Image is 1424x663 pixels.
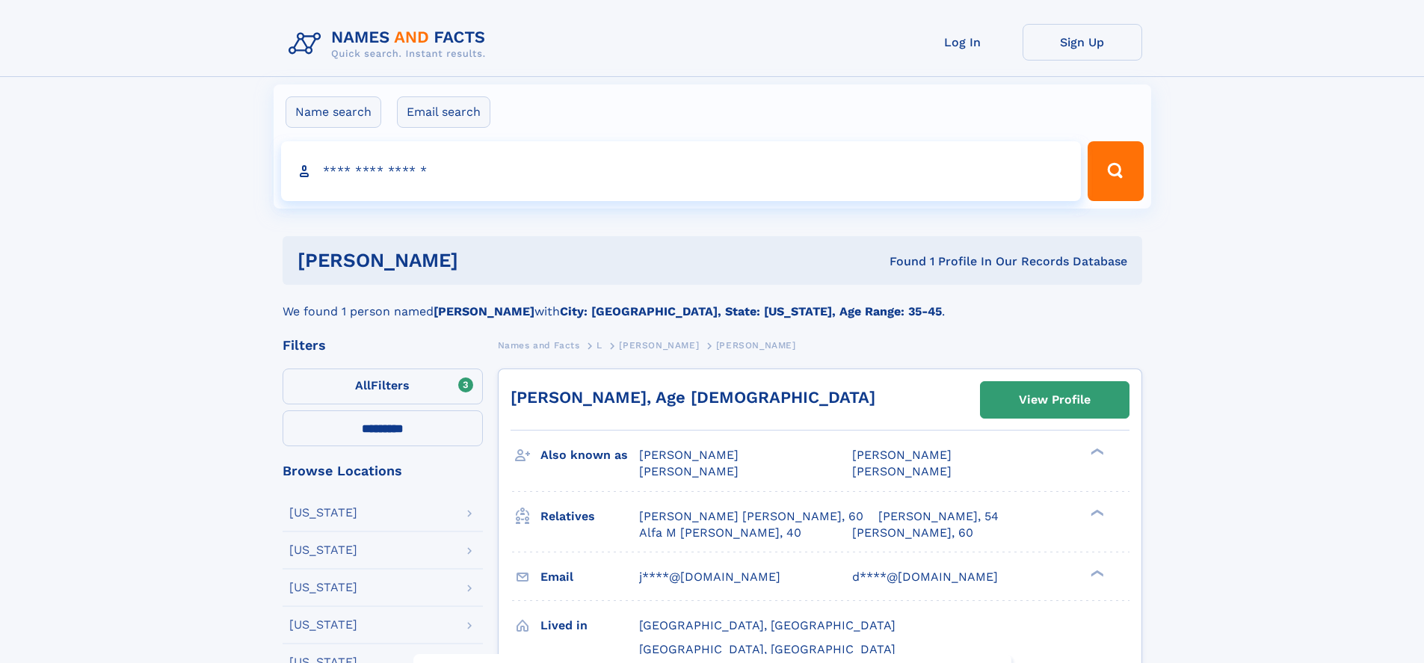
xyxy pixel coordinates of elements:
[1088,141,1143,201] button: Search Button
[283,285,1142,321] div: We found 1 person named with .
[852,525,973,541] a: [PERSON_NAME], 60
[716,340,796,351] span: [PERSON_NAME]
[286,96,381,128] label: Name search
[639,464,739,478] span: [PERSON_NAME]
[619,336,699,354] a: [PERSON_NAME]
[639,448,739,462] span: [PERSON_NAME]
[639,525,801,541] a: Alfa M [PERSON_NAME], 40
[283,24,498,64] img: Logo Names and Facts
[281,141,1082,201] input: search input
[289,582,357,593] div: [US_STATE]
[355,378,371,392] span: All
[852,464,952,478] span: [PERSON_NAME]
[1023,24,1142,61] a: Sign Up
[283,464,483,478] div: Browse Locations
[511,388,875,407] a: [PERSON_NAME], Age [DEMOGRAPHIC_DATA]
[540,504,639,529] h3: Relatives
[1087,447,1105,457] div: ❯
[283,339,483,352] div: Filters
[540,442,639,468] h3: Also known as
[903,24,1023,61] a: Log In
[434,304,534,318] b: [PERSON_NAME]
[597,340,602,351] span: L
[289,544,357,556] div: [US_STATE]
[498,336,580,354] a: Names and Facts
[1019,383,1091,417] div: View Profile
[981,382,1129,418] a: View Profile
[298,251,674,270] h1: [PERSON_NAME]
[1087,568,1105,578] div: ❯
[283,368,483,404] label: Filters
[674,253,1127,270] div: Found 1 Profile In Our Records Database
[619,340,699,351] span: [PERSON_NAME]
[560,304,942,318] b: City: [GEOGRAPHIC_DATA], State: [US_STATE], Age Range: 35-45
[1087,508,1105,517] div: ❯
[639,508,863,525] a: [PERSON_NAME] [PERSON_NAME], 60
[852,448,952,462] span: [PERSON_NAME]
[878,508,999,525] a: [PERSON_NAME], 54
[639,642,896,656] span: [GEOGRAPHIC_DATA], [GEOGRAPHIC_DATA]
[597,336,602,354] a: L
[540,564,639,590] h3: Email
[289,507,357,519] div: [US_STATE]
[639,618,896,632] span: [GEOGRAPHIC_DATA], [GEOGRAPHIC_DATA]
[289,619,357,631] div: [US_STATE]
[540,613,639,638] h3: Lived in
[397,96,490,128] label: Email search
